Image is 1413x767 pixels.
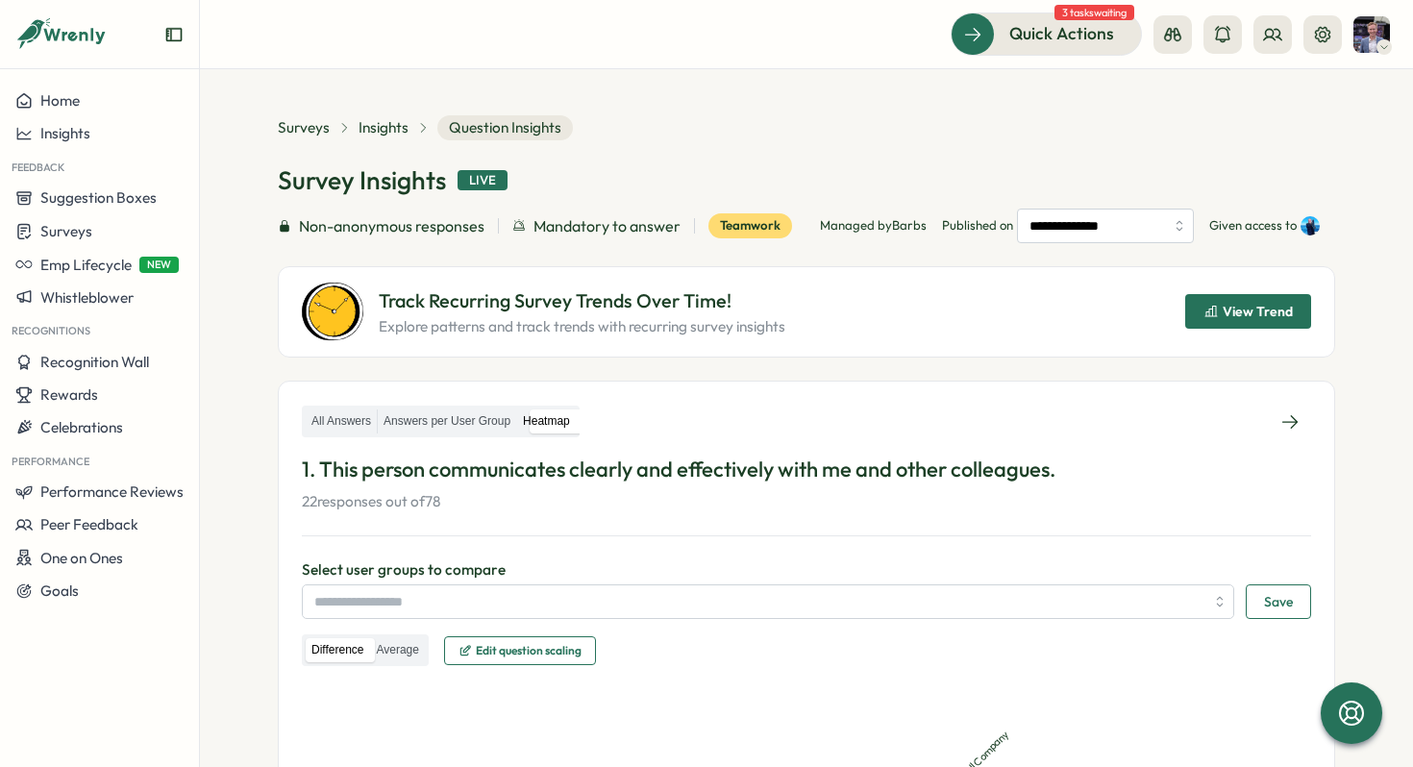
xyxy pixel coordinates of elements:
span: Barbs [892,217,927,233]
p: Explore patterns and track trends with recurring survey insights [379,316,785,337]
span: Suggestion Boxes [40,188,157,207]
span: Non-anonymous responses [299,214,484,238]
span: Peer Feedback [40,515,138,533]
span: Published on [942,209,1194,243]
label: Answers per User Group [378,409,516,433]
span: Surveys [40,222,92,240]
span: 3 tasks waiting [1054,5,1134,20]
label: All Answers [306,409,377,433]
button: Quick Actions [951,12,1142,55]
span: Recognition Wall [40,353,149,371]
span: Performance Reviews [40,482,184,501]
h1: Survey Insights [278,163,446,197]
span: One on Ones [40,549,123,567]
span: Rewards [40,385,98,404]
span: Quick Actions [1009,21,1114,46]
span: Mandatory to answer [533,214,681,238]
span: Goals [40,581,79,600]
button: Save [1246,584,1311,619]
button: Expand sidebar [164,25,184,44]
span: Insights [40,124,90,142]
span: NEW [139,257,179,273]
button: Edit question scaling [444,636,596,665]
span: View Trend [1223,305,1293,318]
label: Heatmap [517,409,576,433]
p: Track Recurring Survey Trends Over Time! [379,286,785,316]
span: Home [40,91,80,110]
span: Whistleblower [40,288,134,307]
label: Difference [306,638,369,662]
a: Surveys [278,117,330,138]
label: Average [370,638,424,662]
img: Shane Treeves [1353,16,1390,53]
p: Given access to [1209,217,1297,235]
p: 22 responses out of 78 [302,491,1311,512]
p: Select user groups to compare [302,559,1311,581]
a: Insights [359,117,409,138]
span: Celebrations [40,418,123,436]
span: Emp Lifecycle [40,256,132,274]
div: Live [458,170,508,191]
span: Question Insights [437,115,573,140]
img: Henry Innis [1301,216,1320,235]
span: Save [1264,585,1293,618]
button: View Trend [1185,294,1311,329]
p: Managed by [820,217,927,235]
p: 1. This person communicates clearly and effectively with me and other colleagues. [302,455,1311,484]
div: Teamwork [708,213,792,238]
span: Edit question scaling [476,645,582,656]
